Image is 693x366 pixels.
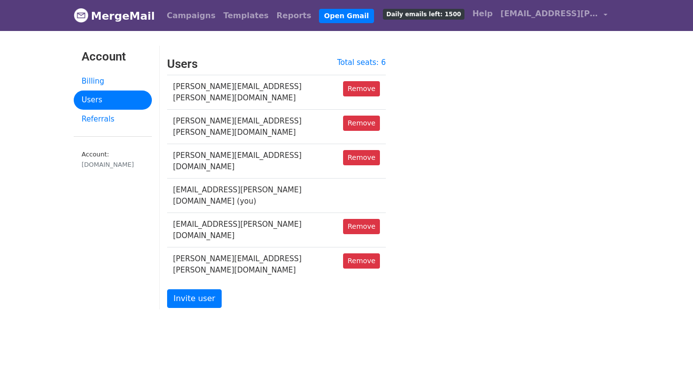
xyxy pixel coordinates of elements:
[379,4,468,24] a: Daily emails left: 1500
[219,6,272,26] a: Templates
[167,75,337,110] td: [PERSON_NAME][EMAIL_ADDRESS][PERSON_NAME][DOMAIN_NAME]
[500,8,599,20] span: [EMAIL_ADDRESS][PERSON_NAME][DOMAIN_NAME]
[167,247,337,282] td: [PERSON_NAME][EMAIL_ADDRESS][PERSON_NAME][DOMAIN_NAME]
[82,160,144,169] div: [DOMAIN_NAME]
[343,150,380,165] a: Remove
[74,91,152,110] a: Users
[82,151,144,169] small: Account:
[167,289,222,308] a: Invite user
[383,9,464,20] span: Daily emails left: 1500
[74,72,152,91] a: Billing
[343,219,380,234] a: Remove
[74,5,155,26] a: MergeMail
[337,58,386,67] a: Total seats: 6
[74,110,152,129] a: Referrals
[496,4,611,27] a: [EMAIL_ADDRESS][PERSON_NAME][DOMAIN_NAME]
[167,110,337,144] td: [PERSON_NAME][EMAIL_ADDRESS][PERSON_NAME][DOMAIN_NAME]
[343,116,380,131] a: Remove
[74,8,88,23] img: MergeMail logo
[167,57,386,71] h3: Users
[82,50,144,64] h3: Account
[167,179,337,213] td: [EMAIL_ADDRESS][PERSON_NAME][DOMAIN_NAME] (you)
[163,6,219,26] a: Campaigns
[167,213,337,247] td: [EMAIL_ADDRESS][PERSON_NAME][DOMAIN_NAME]
[273,6,316,26] a: Reports
[167,144,337,179] td: [PERSON_NAME][EMAIL_ADDRESS][DOMAIN_NAME]
[343,81,380,96] a: Remove
[468,4,496,24] a: Help
[343,253,380,269] a: Remove
[319,9,374,23] a: Open Gmail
